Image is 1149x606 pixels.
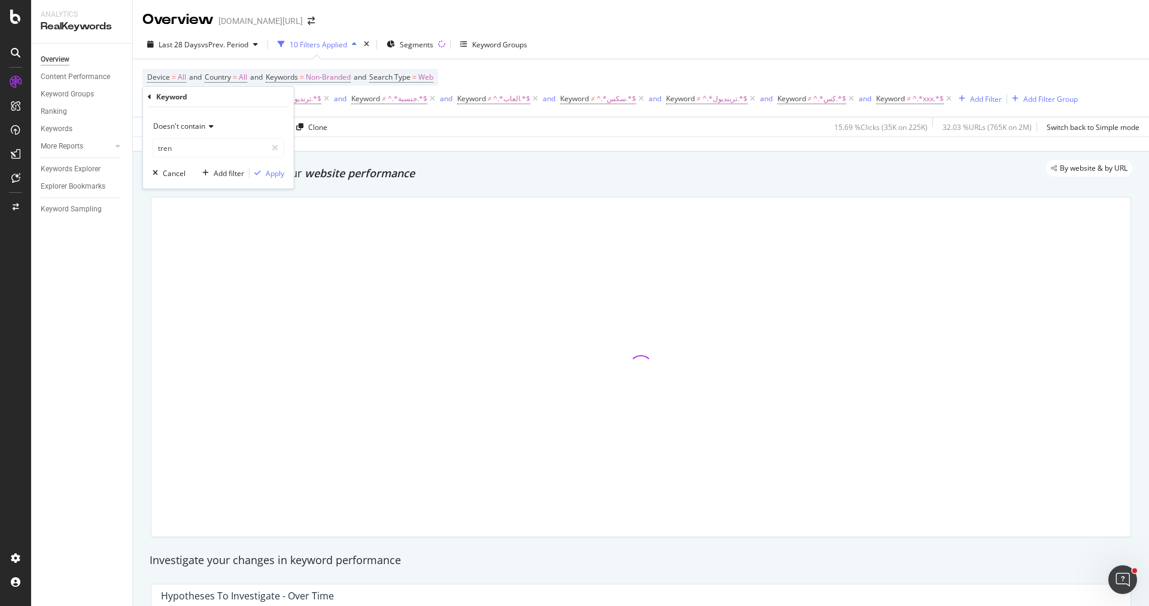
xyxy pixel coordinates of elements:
[472,40,527,50] div: Keyword Groups
[1046,160,1132,177] div: legacy label
[41,71,124,83] a: Content Performance
[907,93,911,104] span: ≠
[205,72,231,82] span: Country
[201,40,248,50] span: vs Prev. Period
[290,40,347,50] div: 10 Filters Applied
[351,93,380,104] span: Keyword
[41,53,69,66] div: Overview
[954,92,1002,106] button: Add Filter
[142,35,263,54] button: Last 28 DaysvsPrev. Period
[153,121,205,131] span: Doesn't contain
[161,590,334,602] div: Hypotheses to Investigate - Over Time
[1007,92,1078,106] button: Add Filter Group
[382,93,386,104] span: ≠
[41,88,124,101] a: Keyword Groups
[41,163,124,175] a: Keywords Explorer
[943,122,1032,132] div: 32.03 % URLs ( 765K on 2M )
[41,105,124,118] a: Ranking
[41,123,124,135] a: Keywords
[703,90,747,107] span: ^.*ترينديول.*$
[197,167,244,179] button: Add filter
[41,71,110,83] div: Content Performance
[159,40,201,50] span: Last 28 Days
[233,72,237,82] span: =
[172,72,176,82] span: =
[150,553,1132,568] div: Investigate your changes in keyword performance
[148,167,186,179] button: Cancel
[388,90,427,107] span: ^.*جنسية.*$
[41,140,83,153] div: More Reports
[41,163,101,175] div: Keywords Explorer
[41,180,124,193] a: Explorer Bookmarks
[41,105,67,118] div: Ranking
[266,72,298,82] span: Keywords
[239,69,247,86] span: All
[306,69,351,86] span: Non-Branded
[214,168,244,178] div: Add filter
[147,72,170,82] span: Device
[876,93,905,104] span: Keyword
[142,10,214,30] div: Overview
[41,123,72,135] div: Keywords
[308,17,315,25] div: arrow-right-arrow-left
[1047,122,1139,132] div: Switch back to Simple mode
[354,72,366,82] span: and
[41,88,94,101] div: Keyword Groups
[273,35,361,54] button: 10 Filters Applied
[400,40,433,50] span: Segments
[760,93,773,104] button: and
[41,140,112,153] a: More Reports
[1042,117,1139,137] button: Switch back to Simple mode
[834,122,928,132] div: 15.69 % Clicks ( 35K on 225K )
[457,93,486,104] span: Keyword
[250,72,263,82] span: and
[334,93,346,104] button: and
[279,90,321,107] span: ^.*ترنديول.*$
[266,168,284,178] div: Apply
[189,72,202,82] span: and
[777,93,806,104] span: Keyword
[808,93,812,104] span: ≠
[440,93,452,104] button: and
[361,38,372,50] div: times
[488,93,492,104] span: ≠
[41,203,102,216] div: Keyword Sampling
[300,72,304,82] span: =
[1023,94,1078,104] div: Add Filter Group
[369,72,411,82] span: Search Type
[41,180,105,193] div: Explorer Bookmarks
[493,90,530,107] span: ^.*العاب.*$
[649,93,661,104] button: and
[156,92,187,102] div: Keyword
[178,69,186,86] span: All
[41,20,123,34] div: RealKeywords
[41,10,123,20] div: Analytics
[308,122,327,132] div: Clone
[41,203,124,216] a: Keyword Sampling
[666,93,695,104] span: Keyword
[291,117,327,137] button: Clone
[543,93,555,104] button: and
[1108,565,1137,594] iframe: Intercom live chat
[591,93,595,104] span: ≠
[250,167,284,179] button: Apply
[970,94,1002,104] div: Add Filter
[560,93,589,104] span: Keyword
[859,93,871,104] button: and
[382,35,438,54] button: Segments
[455,35,532,54] button: Keyword Groups
[41,53,124,66] a: Overview
[1060,165,1127,172] span: By website & by URL
[218,15,303,27] div: [DOMAIN_NAME][URL]
[163,168,186,178] div: Cancel
[412,72,417,82] span: =
[418,69,433,86] span: Web
[697,93,701,104] span: ≠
